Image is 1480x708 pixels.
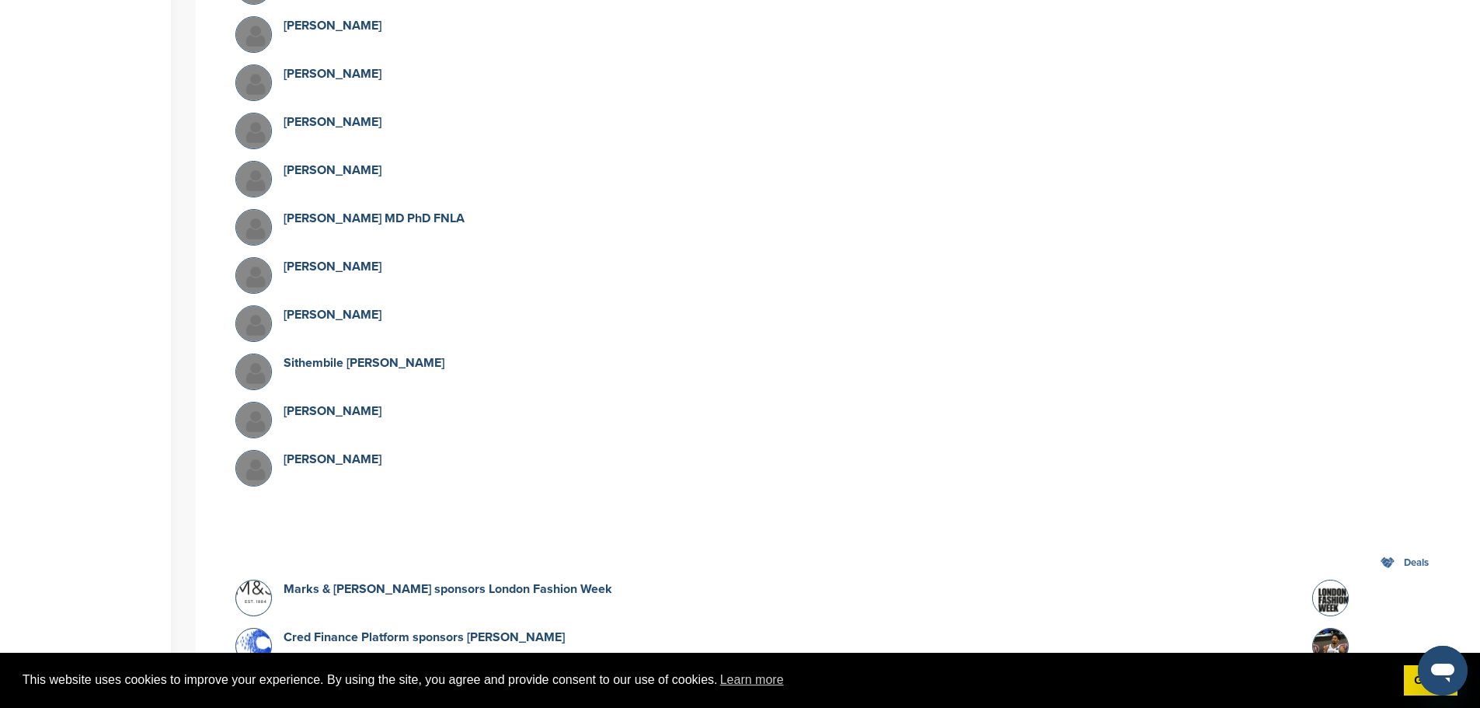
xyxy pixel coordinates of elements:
a: learn more about cookies [718,668,786,692]
a: [PERSON_NAME] [284,162,381,178]
a: Sithembile [PERSON_NAME] [284,355,444,371]
img: Missing [236,65,275,104]
img: Missing [236,451,275,490]
img: Hek2pco4 400x400 [1313,581,1352,619]
img: Missing [236,354,275,393]
span: This website uses cookies to improve your experience. By using the site, you agree and provide co... [23,668,1391,692]
img: Ms [236,581,275,604]
a: [PERSON_NAME] [284,259,381,274]
img: Missing [236,306,275,345]
img: Missing [236,210,275,249]
a: [PERSON_NAME] [284,403,381,419]
a: [PERSON_NAME] [284,18,381,33]
img: Missing [236,258,275,297]
img: Credlogo [236,629,275,664]
a: [PERSON_NAME] [284,114,381,130]
div: Deals [1400,554,1433,572]
iframe: Button to launch messaging window [1418,646,1468,696]
img: Missing [236,403,275,441]
a: [PERSON_NAME] [284,452,381,467]
a: [PERSON_NAME] [284,66,381,82]
img: Missing [236,162,275,201]
a: Marks & [PERSON_NAME] sponsors London Fashion Week [284,581,612,597]
a: [PERSON_NAME] MD PhD FNLA [284,211,465,226]
a: [PERSON_NAME] [284,307,381,323]
img: Missing [236,113,275,152]
img: 220px spencer dinwiddie (39916296274) (cropped) [1313,629,1352,689]
img: Missing [236,17,275,56]
a: Cred Finance Platform sponsors [PERSON_NAME] [284,630,565,645]
a: dismiss cookie message [1404,665,1457,696]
